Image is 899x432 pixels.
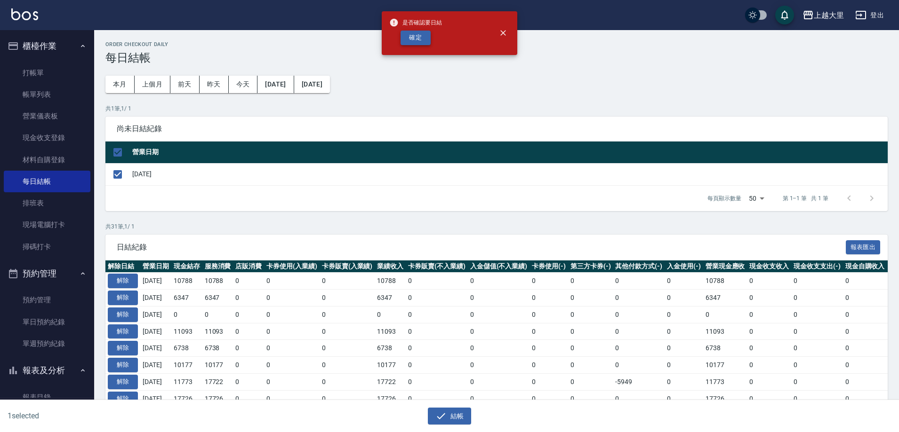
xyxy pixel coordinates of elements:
p: 每頁顯示數量 [707,194,741,203]
td: 0 [530,390,568,407]
td: 0 [568,357,613,374]
button: 本月 [105,76,135,93]
div: 上越大里 [814,9,844,21]
th: 其他付款方式(-) [613,260,665,273]
td: 17726 [171,390,202,407]
button: 解除 [108,358,138,372]
td: -5949 [613,373,665,390]
td: 17722 [375,373,406,390]
td: 0 [468,357,530,374]
td: 0 [264,290,320,306]
td: 10177 [703,357,747,374]
td: 0 [406,306,468,323]
button: 昨天 [200,76,229,93]
td: 0 [843,340,887,357]
td: 0 [843,290,887,306]
td: 0 [468,273,530,290]
td: 0 [233,290,264,306]
td: 11093 [171,323,202,340]
td: 0 [530,340,568,357]
td: 0 [320,323,375,340]
td: 10788 [202,273,233,290]
th: 現金自購收入 [843,260,887,273]
a: 每日結帳 [4,171,90,192]
td: 0 [530,306,568,323]
td: 0 [264,373,320,390]
td: 10788 [171,273,202,290]
td: 10788 [375,273,406,290]
td: 11773 [703,373,747,390]
button: 解除 [108,291,138,305]
td: 0 [843,357,887,374]
td: 0 [406,273,468,290]
a: 現場電腦打卡 [4,214,90,236]
th: 服務消費 [202,260,233,273]
td: 0 [791,373,843,390]
td: 0 [613,273,665,290]
td: 0 [613,290,665,306]
td: 0 [264,273,320,290]
button: [DATE] [294,76,330,93]
td: 10177 [375,357,406,374]
td: 11093 [202,323,233,340]
td: 0 [530,290,568,306]
td: [DATE] [140,323,171,340]
td: 0 [264,390,320,407]
td: 0 [233,323,264,340]
button: 上個月 [135,76,170,93]
td: 0 [468,340,530,357]
img: Logo [11,8,38,20]
td: [DATE] [140,273,171,290]
td: 0 [747,323,791,340]
td: 0 [747,290,791,306]
td: 0 [320,340,375,357]
td: 0 [375,306,406,323]
td: 0 [843,273,887,290]
td: 0 [568,340,613,357]
td: 6738 [171,340,202,357]
td: 0 [233,306,264,323]
th: 現金收支收入 [747,260,791,273]
button: save [775,6,794,24]
td: 0 [233,373,264,390]
a: 營業儀表板 [4,105,90,127]
th: 卡券販賣(入業績) [320,260,375,273]
td: 0 [665,306,703,323]
a: 掃碼打卡 [4,236,90,258]
th: 入金使用(-) [665,260,703,273]
button: 預約管理 [4,261,90,286]
td: 0 [613,357,665,374]
button: 前天 [170,76,200,93]
td: 0 [568,390,613,407]
td: 11773 [171,373,202,390]
td: 0 [843,373,887,390]
td: 6347 [171,290,202,306]
td: 0 [747,306,791,323]
span: 日結紀錄 [117,243,846,252]
th: 營業日期 [140,260,171,273]
td: [DATE] [140,290,171,306]
td: 17722 [202,373,233,390]
span: 是否確認要日結 [389,18,442,27]
th: 營業日期 [130,141,888,164]
td: 0 [406,357,468,374]
td: 10788 [703,273,747,290]
td: [DATE] [140,373,171,390]
th: 入金儲值(不入業績) [468,260,530,273]
td: 0 [264,323,320,340]
button: 登出 [851,7,888,24]
td: 0 [665,340,703,357]
td: 0 [843,390,887,407]
td: 0 [613,306,665,323]
td: 0 [791,390,843,407]
td: 0 [468,323,530,340]
td: 10177 [202,357,233,374]
a: 打帳單 [4,62,90,84]
th: 卡券販賣(不入業績) [406,260,468,273]
button: 上越大里 [799,6,848,25]
td: 0 [613,323,665,340]
button: 解除 [108,341,138,355]
td: 0 [406,373,468,390]
td: 0 [843,306,887,323]
button: [DATE] [257,76,294,93]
